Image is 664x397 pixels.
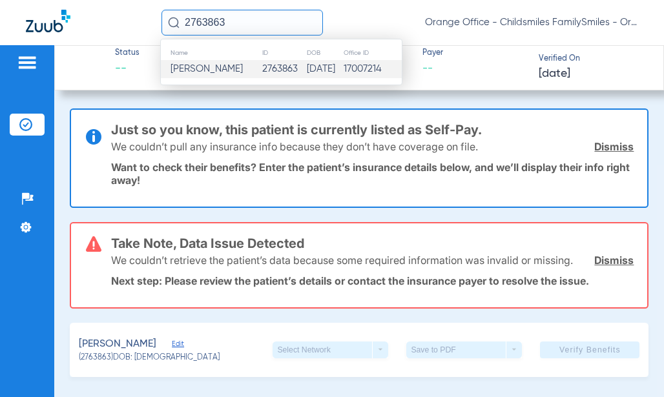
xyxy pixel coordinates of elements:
[111,161,634,187] p: Want to check their benefits? Enter the patient’s insurance details below, and we’ll display thei...
[86,236,101,252] img: error-icon
[115,48,140,59] span: Status
[161,10,323,36] input: Search for patients
[161,46,262,60] th: Name
[262,46,306,60] th: ID
[115,61,140,77] span: --
[171,64,243,74] span: [PERSON_NAME]
[343,60,402,78] td: 17007214
[306,46,342,60] th: DOB
[262,60,306,78] td: 2763863
[594,254,634,267] a: Dismiss
[86,129,101,145] img: info-icon
[422,48,527,59] span: Payer
[26,10,70,32] img: Zuub Logo
[306,60,342,78] td: [DATE]
[111,140,478,153] p: We couldn’t pull any insurance info because they don’t have coverage on file.
[79,336,156,352] span: [PERSON_NAME]
[111,237,634,250] h3: Take Note, Data Issue Detected
[594,140,634,153] a: Dismiss
[111,274,634,287] p: Next step: Please review the patient’s details or contact the insurance payer to resolve the issue.
[343,46,402,60] th: Office ID
[168,17,180,28] img: Search Icon
[172,340,183,352] span: Edit
[539,54,643,65] span: Verified On
[79,352,220,364] span: (2763863) DOB: [DEMOGRAPHIC_DATA]
[539,66,570,82] span: [DATE]
[422,61,527,77] span: --
[425,16,638,29] span: Orange Office - Childsmiles FamilySmiles - Orange St Dental Associates LLC - Orange General DBA A...
[17,55,37,70] img: hamburger-icon
[111,254,573,267] p: We couldn’t retrieve the patient’s data because some required information was invalid or missing.
[111,123,634,136] h3: Just so you know, this patient is currently listed as Self-Pay.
